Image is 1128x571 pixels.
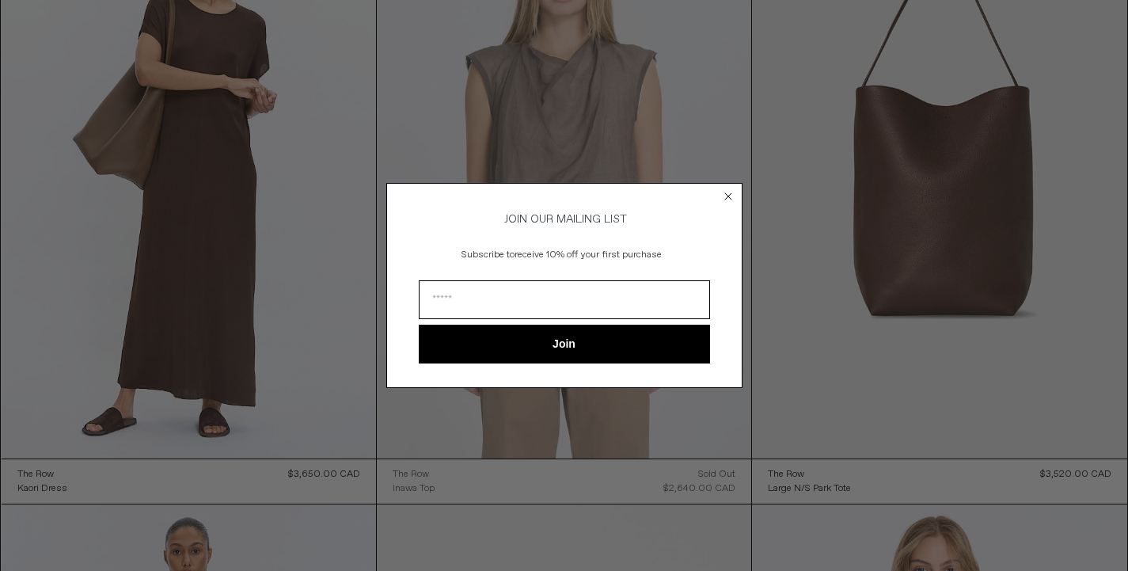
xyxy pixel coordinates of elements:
span: Subscribe to [461,249,515,261]
span: JOIN OUR MAILING LIST [502,212,627,226]
button: Close dialog [720,188,736,204]
span: receive 10% off your first purchase [515,249,662,261]
input: Email [419,280,710,319]
button: Join [419,325,710,364]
